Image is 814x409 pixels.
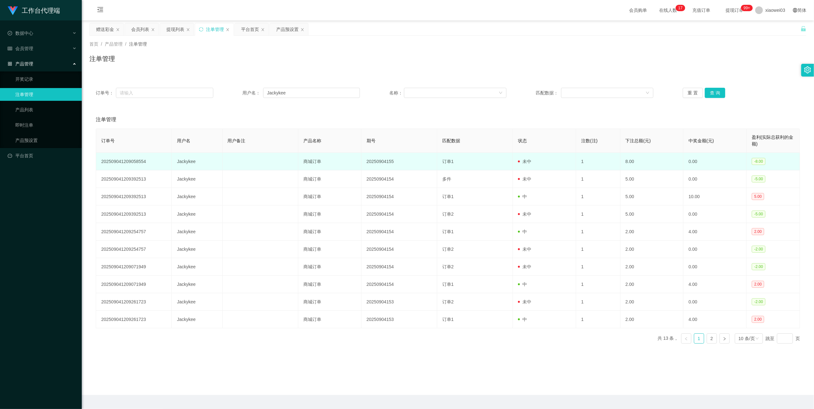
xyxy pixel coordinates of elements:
[705,88,725,98] button: 查 询
[172,170,222,188] td: Jackykee
[361,170,437,188] td: 20250904154
[186,28,190,32] i: 图标: close
[576,276,620,293] td: 1
[707,334,717,343] a: 2
[96,205,172,223] td: 202509041209392513
[620,188,684,205] td: 5.00
[172,276,222,293] td: Jackykee
[723,8,747,12] span: 提现订单
[89,41,98,47] span: 首页
[172,311,222,328] td: Jackykee
[116,28,120,32] i: 图标: close
[151,28,155,32] i: 图标: close
[752,135,794,146] span: 盈利(实际总获利的金额)
[300,28,304,32] i: 图标: close
[361,258,437,276] td: 20250904154
[298,205,361,223] td: 商城订单
[576,293,620,311] td: 1
[361,276,437,293] td: 20250904154
[755,337,759,341] i: 图标: down
[752,316,764,323] span: 2.00
[646,91,650,95] i: 图标: down
[683,311,747,328] td: 4.00
[89,54,115,63] h1: 注单管理
[752,228,764,235] span: 2.00
[172,258,222,276] td: Jackykee
[518,247,531,252] span: 未中
[8,149,77,162] a: 图标: dashboard平台首页
[683,153,747,170] td: 0.00
[15,134,77,147] a: 产品预设置
[442,282,454,287] span: 订单1
[172,241,222,258] td: Jackykee
[752,211,765,218] span: -5.00
[518,317,527,322] span: 中
[116,88,213,98] input: 请输入
[518,138,527,143] span: 状态
[8,62,12,66] i: 图标: appstore-o
[620,170,684,188] td: 5.00
[442,317,454,322] span: 订单1
[96,223,172,241] td: 202509041209254757
[8,46,33,51] span: 会员管理
[719,333,730,344] li: 下一页
[298,276,361,293] td: 商城订单
[96,311,172,328] td: 202509041209261723
[752,175,765,182] span: -5.00
[96,90,116,96] span: 订单号：
[172,293,222,311] td: Jackykee
[620,241,684,258] td: 2.00
[442,264,454,269] span: 订单2
[177,138,190,143] span: 用户名
[8,61,33,66] span: 产品管理
[683,88,703,98] button: 重 置
[361,293,437,311] td: 20250904153
[226,28,230,32] i: 图标: close
[361,153,437,170] td: 20250904155
[581,138,597,143] span: 注数(注)
[689,8,714,12] span: 充值订单
[361,223,437,241] td: 20250904154
[361,241,437,258] td: 20250904154
[89,0,111,21] i: 图标: menu-fold
[752,193,764,200] span: 5.00
[752,298,765,305] span: -2.00
[361,311,437,328] td: 20250904153
[683,293,747,311] td: 0.00
[442,229,454,234] span: 订单1
[620,205,684,223] td: 5.00
[620,153,684,170] td: 8.00
[518,282,527,287] span: 中
[367,138,376,143] span: 期号
[656,8,681,12] span: 在线人数
[241,23,259,35] div: 平台首页
[442,247,454,252] span: 订单2
[694,334,704,343] a: 1
[752,281,764,288] span: 2.00
[8,31,33,36] span: 数据中心
[15,103,77,116] a: 产品列表
[752,263,765,270] span: -2.00
[676,5,685,11] sup: 17
[741,5,753,11] sup: 1066
[518,194,527,199] span: 中
[96,241,172,258] td: 202509041209254757
[101,41,102,47] span: /
[8,31,12,35] i: 图标: check-circle-o
[683,223,747,241] td: 4.00
[576,311,620,328] td: 1
[228,138,246,143] span: 用户备注
[8,46,12,51] i: 图标: table
[620,311,684,328] td: 2.00
[298,311,361,328] td: 商城订单
[683,258,747,276] td: 0.00
[15,119,77,131] a: 即时注单
[263,88,360,98] input: 请输入
[723,337,727,341] i: 图标: right
[298,153,361,170] td: 商城订单
[620,258,684,276] td: 2.00
[518,299,531,304] span: 未中
[442,159,454,164] span: 订单1
[681,5,683,11] p: 7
